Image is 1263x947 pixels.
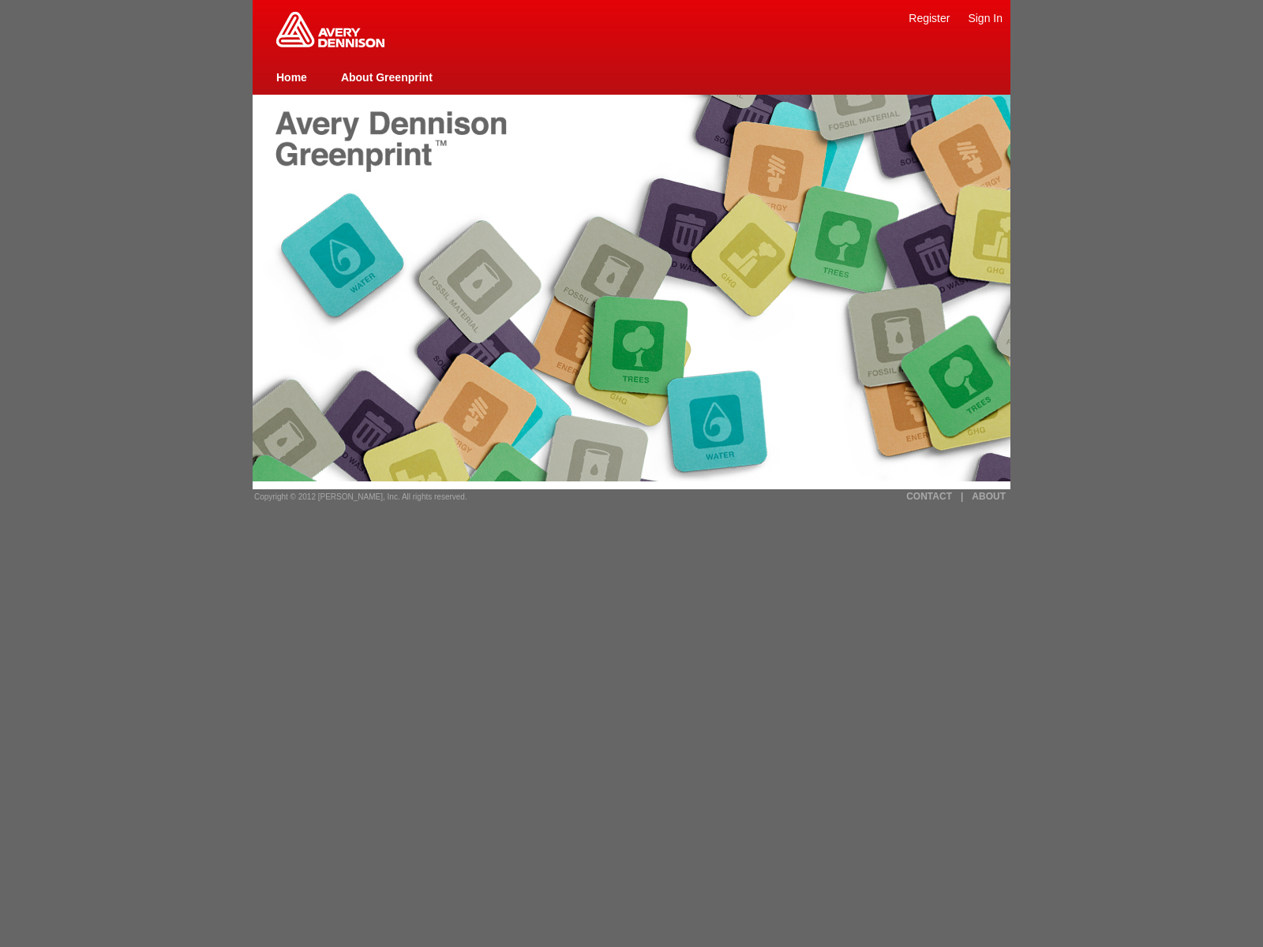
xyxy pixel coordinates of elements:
a: Sign In [968,12,1003,24]
a: Greenprint [276,39,384,49]
span: Copyright © 2012 [PERSON_NAME], Inc. All rights reserved. [254,492,467,501]
a: CONTACT [906,491,952,502]
a: Register [909,12,950,24]
a: | [961,491,963,502]
a: Home [276,71,307,84]
a: ABOUT [972,491,1006,502]
img: Home [276,12,384,47]
a: About Greenprint [341,71,433,84]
